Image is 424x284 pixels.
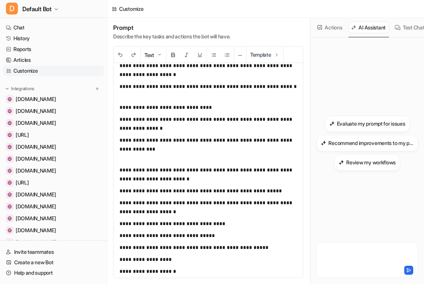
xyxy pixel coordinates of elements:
[7,145,12,149] img: chatgpt.com
[3,201,104,212] a: mail.google.com[DOMAIN_NAME]
[329,121,335,126] img: Evaluate my prompt for issues
[166,47,180,63] button: Bold
[7,157,12,161] img: www.figma.com
[16,131,29,139] span: [URL]
[346,158,396,166] h3: Review my workflows
[16,191,56,198] span: [DOMAIN_NAME]
[7,240,12,244] img: www.npmjs.com
[3,257,104,268] a: Create a new Bot
[16,167,56,174] span: [DOMAIN_NAME]
[7,133,12,137] img: dashboard.eesel.ai
[113,33,230,40] p: Describe the key tasks and actions the bot will have.
[6,3,18,15] span: D
[16,107,56,115] span: [DOMAIN_NAME]
[7,121,12,125] img: amplitude.com
[339,160,344,165] img: Review my workflows
[7,168,12,173] img: www.atlassian.com
[7,204,12,209] img: mail.google.com
[16,143,56,151] span: [DOMAIN_NAME]
[197,52,203,58] img: Underline
[16,179,29,186] span: [URL]
[316,135,418,151] button: Recommend improvements to my promptRecommend improvements to my prompt
[3,66,104,76] a: Customize
[3,33,104,44] a: History
[3,247,104,257] a: Invite teammates
[156,52,162,58] img: Dropdown Down Arrow
[3,213,104,224] a: codesandbox.io[DOMAIN_NAME]
[3,106,104,116] a: github.com[DOMAIN_NAME]
[180,47,193,63] button: Italic
[3,130,104,140] a: dashboard.eesel.ai[URL]
[7,97,12,101] img: meet.google.com
[7,228,12,233] img: www.programiz.com
[220,47,234,63] button: Ordered List
[321,140,326,146] img: Recommend improvements to my prompt
[16,239,56,246] span: [DOMAIN_NAME]
[4,86,10,91] img: expand menu
[3,165,104,176] a: www.atlassian.com[DOMAIN_NAME]
[193,47,207,63] button: Underline
[334,154,400,171] button: Review my workflowsReview my workflows
[328,139,414,147] h3: Recommend improvements to my prompt
[246,47,283,63] button: Template
[11,86,34,92] p: Integrations
[315,22,345,33] button: Actions
[3,94,104,104] a: meet.google.com[DOMAIN_NAME]
[234,47,246,63] button: ─
[22,4,52,14] span: Default Bot
[3,22,104,33] a: Chat
[113,24,230,31] h1: Prompt
[3,225,104,236] a: www.programiz.com[DOMAIN_NAME]
[131,52,137,58] img: Redo
[3,44,104,54] a: Reports
[211,52,217,58] img: Unordered List
[3,142,104,152] a: chatgpt.com[DOMAIN_NAME]
[119,5,143,13] div: Customize
[7,109,12,113] img: github.com
[16,95,56,103] span: [DOMAIN_NAME]
[7,180,12,185] img: www.eesel.ai
[3,237,104,247] a: www.npmjs.com[DOMAIN_NAME]
[184,52,189,58] img: Italic
[3,85,36,92] button: Integrations
[3,189,104,200] a: www.example.com[DOMAIN_NAME]
[16,227,56,234] span: [DOMAIN_NAME]
[16,155,56,162] span: [DOMAIN_NAME]
[16,203,56,210] span: [DOMAIN_NAME]
[3,118,104,128] a: amplitude.com[DOMAIN_NAME]
[337,120,405,127] h3: Evaluate my prompt for issues
[117,52,123,58] img: Undo
[114,47,127,63] button: Undo
[3,268,104,278] a: Help and support
[16,119,56,127] span: [DOMAIN_NAME]
[3,55,104,65] a: Articles
[170,52,176,58] img: Bold
[207,47,220,63] button: Unordered List
[16,215,56,222] span: [DOMAIN_NAME]
[127,47,140,63] button: Redo
[141,47,166,63] button: Text
[3,177,104,188] a: www.eesel.ai[URL]
[7,216,12,221] img: codesandbox.io
[3,154,104,164] a: www.figma.com[DOMAIN_NAME]
[224,52,230,58] img: Ordered List
[95,86,100,91] img: menu_add.svg
[7,192,12,197] img: www.example.com
[274,52,280,58] img: Template
[348,22,389,33] button: AI Assistant
[325,116,410,132] button: Evaluate my prompt for issuesEvaluate my prompt for issues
